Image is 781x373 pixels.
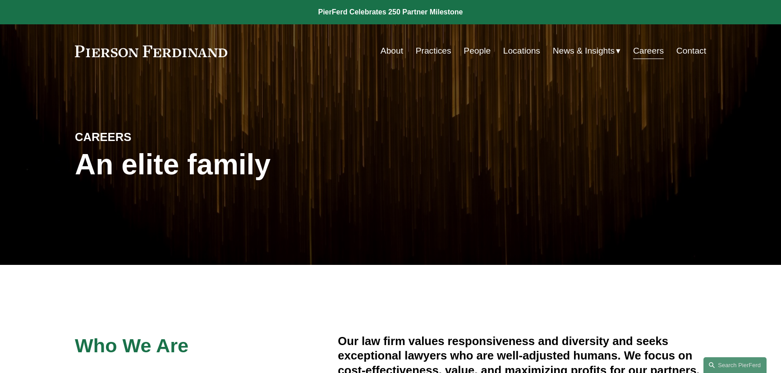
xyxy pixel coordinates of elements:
[75,335,188,356] span: Who We Are
[416,42,451,59] a: Practices
[553,43,615,59] span: News & Insights
[553,42,621,59] a: folder dropdown
[703,357,767,373] a: Search this site
[381,42,403,59] a: About
[75,130,233,144] h4: CAREERS
[676,42,706,59] a: Contact
[464,42,491,59] a: People
[633,42,664,59] a: Careers
[503,42,540,59] a: Locations
[75,148,390,181] h1: An elite family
